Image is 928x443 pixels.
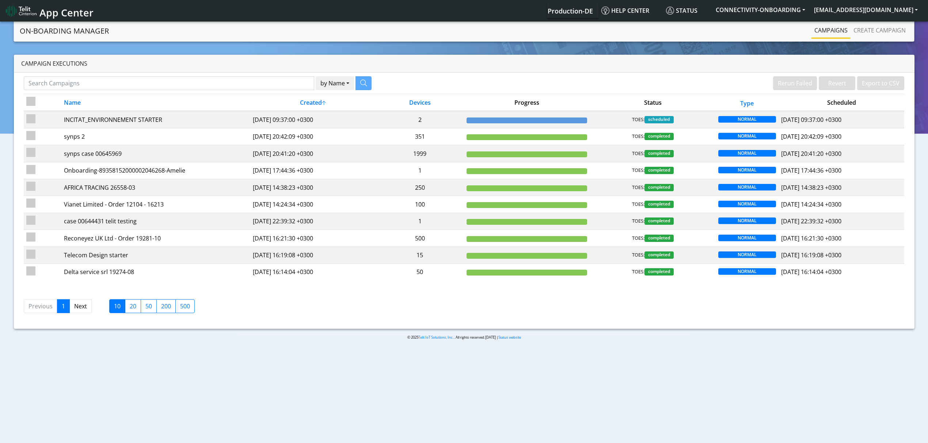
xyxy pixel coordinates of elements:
span: TOES: [632,116,644,123]
span: App Center [39,6,94,19]
td: 250 [376,179,464,196]
span: NORMAL [718,150,776,157]
td: 15 [376,247,464,263]
span: completed [644,184,674,191]
span: NORMAL [718,133,776,139]
span: completed [644,201,674,208]
th: Type [716,94,779,111]
span: completed [644,235,674,242]
span: completed [644,167,674,174]
span: [DATE] 16:21:30 +0300 [781,234,841,242]
td: 1999 [376,145,464,162]
input: Search Campaigns [24,76,314,90]
img: knowledge.svg [601,7,609,15]
div: AFRICA TRACING 26558-03 [64,183,247,192]
td: [DATE] 20:42:09 +0300 [250,128,376,145]
span: TOES: [632,268,644,276]
td: [DATE] 14:24:34 +0300 [250,196,376,213]
span: NORMAL [718,184,776,190]
td: 1 [376,213,464,230]
td: 100 [376,196,464,213]
span: [DATE] 09:37:00 +0300 [781,116,841,124]
span: [DATE] 14:38:23 +0300 [781,184,841,192]
span: NORMAL [718,116,776,123]
span: TOES: [632,150,644,157]
p: © 2025 . All rights reserved.[DATE] | [237,335,691,340]
td: 2 [376,111,464,128]
button: [EMAIL_ADDRESS][DOMAIN_NAME] [810,3,922,16]
label: 10 [109,299,125,313]
td: [DATE] 17:44:36 +0300 [250,162,376,179]
td: 351 [376,128,464,145]
div: synps 2 [64,132,247,141]
th: Progress [464,94,590,111]
button: by Name [316,76,354,90]
span: [DATE] 17:44:36 +0300 [781,166,841,174]
th: Name [61,94,250,111]
span: NORMAL [718,251,776,258]
span: NORMAL [718,268,776,275]
span: completed [644,217,674,225]
span: NORMAL [718,235,776,241]
td: [DATE] 16:19:08 +0300 [250,247,376,263]
a: 1 [57,299,70,313]
td: [DATE] 22:39:32 +0300 [250,213,376,230]
div: INCITAT_ENVIRONNEMENT STARTER [64,115,247,124]
span: Help center [601,7,649,15]
a: Help center [598,3,663,18]
button: Export to CSV [857,76,904,90]
span: TOES: [632,167,644,174]
a: On-Boarding Manager [20,24,109,38]
a: Your current platform instance [547,3,593,18]
span: completed [644,251,674,259]
a: Status website [498,335,521,340]
label: 50 [141,299,157,313]
td: [DATE] 09:37:00 +0300 [250,111,376,128]
a: Telit IoT Solutions, Inc. [418,335,454,340]
span: NORMAL [718,201,776,207]
th: Devices [376,94,464,111]
td: 50 [376,263,464,280]
span: [DATE] 20:42:09 +0300 [781,132,841,140]
a: Campaigns [811,23,851,38]
a: App Center [6,3,92,19]
div: Reconeyez UK Ltd - Order 19281-10 [64,234,247,243]
td: [DATE] 14:38:23 +0300 [250,179,376,196]
span: scheduled [644,116,674,123]
label: 20 [125,299,141,313]
span: completed [644,150,674,157]
span: TOES: [632,201,644,208]
span: TOES: [632,217,644,225]
label: 200 [156,299,176,313]
div: Telecom Design starter [64,251,247,259]
span: TOES: [632,133,644,140]
div: Vianet Limited - Order 12104 - 16213 [64,200,247,209]
span: completed [644,268,674,276]
span: [DATE] 22:39:32 +0300 [781,217,841,225]
div: Delta service srl 19274-08 [64,267,247,276]
button: Rerun Failed [773,76,817,90]
td: 500 [376,230,464,247]
span: [DATE] 14:24:34 +0300 [781,200,841,208]
span: TOES: [632,184,644,191]
th: Scheduled [779,94,904,111]
a: Next [69,299,92,313]
span: NORMAL [718,217,776,224]
div: synps case 00645969 [64,149,247,158]
div: case 00644431 telit testing [64,217,247,226]
td: 1 [376,162,464,179]
span: NORMAL [718,167,776,173]
a: Create campaign [851,23,909,38]
span: TOES: [632,251,644,259]
td: [DATE] 20:41:20 +0300 [250,145,376,162]
span: [DATE] 16:14:04 +0300 [781,268,841,276]
div: Campaign Executions [14,55,914,73]
button: Revert [819,76,855,90]
span: [DATE] 16:19:08 +0300 [781,251,841,259]
a: Status [663,3,711,18]
td: [DATE] 16:14:04 +0300 [250,263,376,280]
span: [DATE] 20:41:20 +0300 [781,150,841,158]
span: completed [644,133,674,140]
span: Status [666,7,697,15]
td: [DATE] 16:21:30 +0300 [250,230,376,247]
